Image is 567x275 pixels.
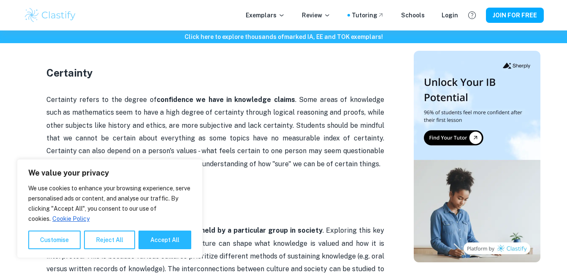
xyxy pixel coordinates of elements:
[46,93,384,170] p: Certainty refers to the degree of . Some areas of knowledge such as mathematics seem to have a hi...
[28,168,191,178] p: We value your privacy
[84,231,135,249] button: Reject All
[486,8,544,23] button: JOIN FOR FREE
[28,183,191,224] p: We use cookies to enhance your browsing experience, serve personalised ads or content, and analys...
[24,7,77,24] img: Clastify logo
[302,11,331,20] p: Review
[138,231,191,249] button: Accept All
[113,226,322,234] strong: shared beliefs and values held by a particular group in society
[401,11,425,20] a: Schools
[46,196,384,212] h3: Culture
[2,32,565,41] h6: Click here to explore thousands of marked IA, EE and TOK exemplars !
[246,11,285,20] p: Exemplars
[17,159,203,258] div: We value your privacy
[352,11,384,20] a: Tutoring
[28,231,81,249] button: Customise
[465,8,479,22] button: Help and Feedback
[414,51,540,262] img: Thumbnail
[52,215,90,223] a: Cookie Policy
[442,11,458,20] a: Login
[157,96,295,104] strong: confidence we have in knowledge claims
[46,65,384,80] h3: Certainty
